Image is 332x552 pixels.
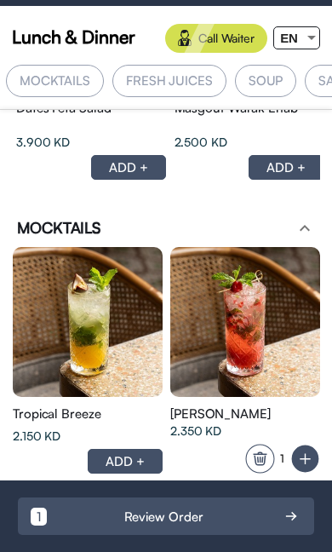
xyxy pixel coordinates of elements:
div: ADD + [91,155,166,180]
span: 1 [280,452,284,465]
span: 2.350 KD [170,423,221,440]
span: Lunch & Dinner [12,24,135,49]
span: 2.500 KD [175,134,227,151]
div: MOCKTAILS [6,65,104,97]
div: Review Order [124,510,203,523]
mat-icon: expand_less [295,218,315,239]
div: ADD + [249,155,323,180]
div: SOUP [235,65,297,97]
span: Tropical Breeze [13,405,101,423]
button: 1 Review Order [18,497,314,535]
span: MOCKTAILS [17,217,100,239]
div: 1 [31,508,47,526]
div: ADD + [88,449,163,474]
span: 2.150 KD [13,428,60,445]
span: [PERSON_NAME] [170,405,271,423]
span: 3.900 KD [16,134,70,151]
div: FRESH JUICES [112,65,226,97]
span: Call Waiter [198,30,255,47]
span: EN [280,31,298,45]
